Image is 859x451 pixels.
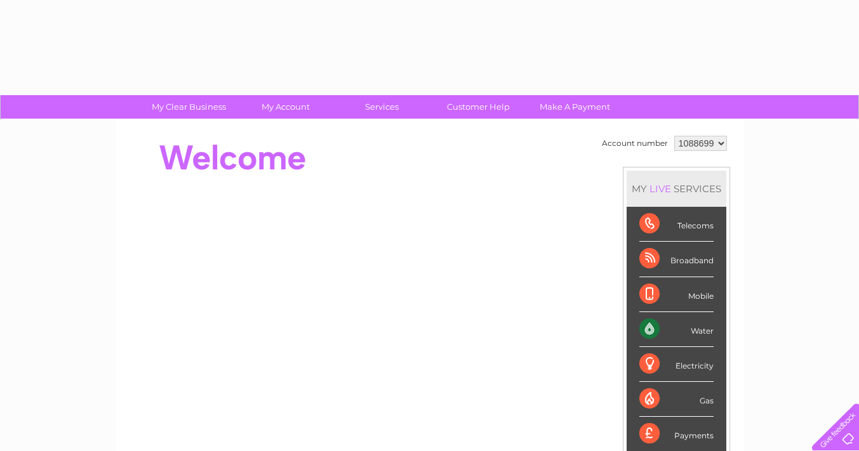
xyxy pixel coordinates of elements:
div: Payments [639,417,714,451]
div: Broadband [639,242,714,277]
div: Telecoms [639,207,714,242]
a: My Account [233,95,338,119]
div: LIVE [647,183,674,195]
div: Mobile [639,277,714,312]
a: Customer Help [426,95,531,119]
div: Water [639,312,714,347]
a: Services [330,95,434,119]
div: Electricity [639,347,714,382]
div: Gas [639,382,714,417]
td: Account number [599,133,671,154]
a: Make A Payment [523,95,627,119]
div: MY SERVICES [627,171,726,207]
a: My Clear Business [137,95,241,119]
